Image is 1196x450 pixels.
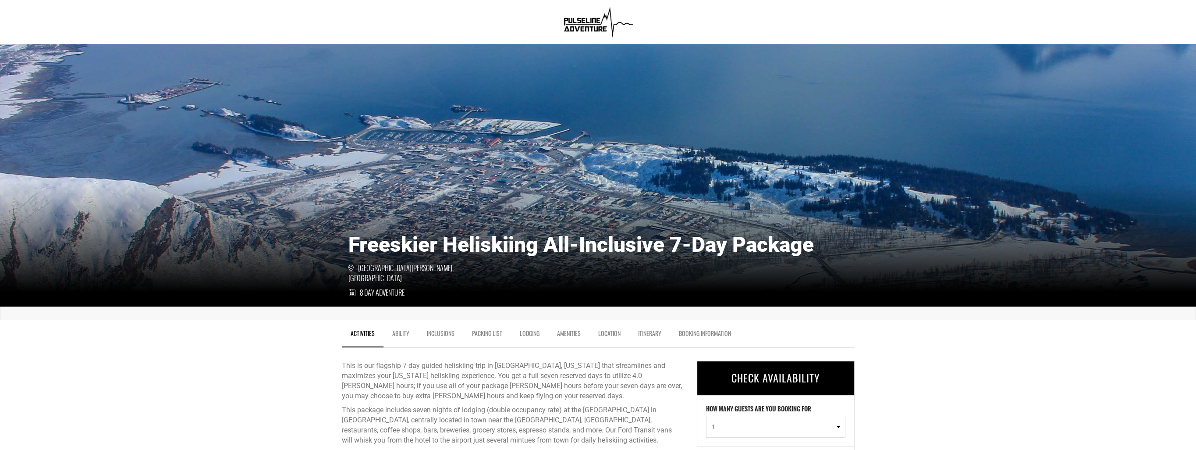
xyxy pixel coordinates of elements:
[706,404,811,416] label: HOW MANY GUESTS ARE YOU BOOKING FOR
[670,325,740,346] a: BOOKING INFORMATION
[589,325,629,346] a: Location
[706,416,845,438] button: 1
[418,325,463,346] a: Inclusions
[629,325,670,346] a: Itinerary
[348,263,473,283] span: [GEOGRAPHIC_DATA][PERSON_NAME], [GEOGRAPHIC_DATA]
[360,288,405,298] span: 8 Day Adventure
[511,325,548,346] a: Lodging
[712,422,834,431] span: 1
[560,4,636,39] img: 1638909355.png
[342,361,684,401] p: This is our flagship 7-day guided heliskiing trip in [GEOGRAPHIC_DATA], [US_STATE] that streamlin...
[548,325,589,346] a: Amenities
[463,325,511,346] a: Packing List
[348,233,848,257] h1: Freeskier Heliskiing All-Inclusive 7-Day Package
[731,370,820,386] span: CHECK AVAILABILITY
[383,325,418,346] a: Ability
[342,405,684,445] p: This package includes seven nights of lodging (double occupancy rate) at the [GEOGRAPHIC_DATA] in...
[342,325,383,347] a: Activities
